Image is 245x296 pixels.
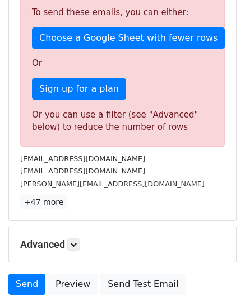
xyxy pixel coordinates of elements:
[8,274,45,295] a: Send
[32,109,213,134] div: Or you can use a filter (see "Advanced" below) to reduce the number of rows
[32,7,213,18] p: To send these emails, you can either:
[20,154,145,163] small: [EMAIL_ADDRESS][DOMAIN_NAME]
[32,27,225,49] a: Choose a Google Sheet with fewer rows
[20,195,67,209] a: +47 more
[32,78,126,100] a: Sign up for a plan
[189,242,245,296] iframe: Chat Widget
[20,180,205,188] small: [PERSON_NAME][EMAIL_ADDRESS][DOMAIN_NAME]
[48,274,98,295] a: Preview
[32,58,213,69] p: Or
[20,238,225,251] h5: Advanced
[20,167,145,175] small: [EMAIL_ADDRESS][DOMAIN_NAME]
[100,274,186,295] a: Send Test Email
